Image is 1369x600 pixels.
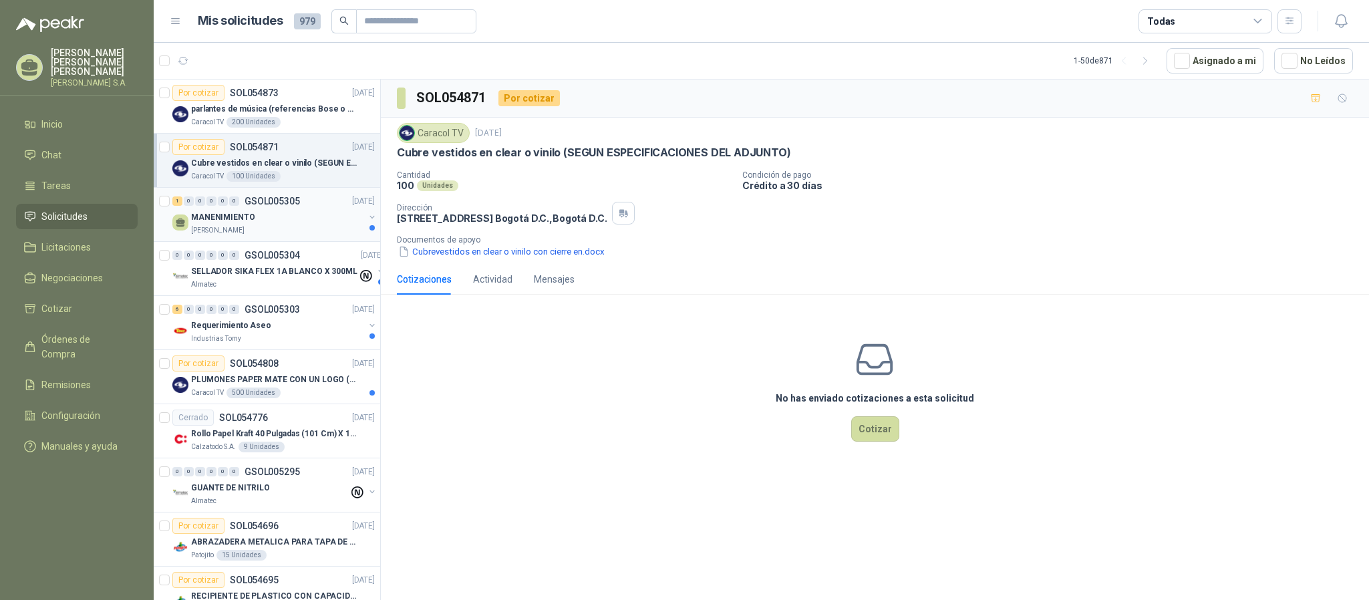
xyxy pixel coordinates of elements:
[172,85,224,101] div: Por cotizar
[226,117,281,128] div: 200 Unidades
[16,16,84,32] img: Logo peakr
[191,319,271,332] p: Requerimiento Aseo
[172,410,214,426] div: Cerrado
[473,272,512,287] div: Actividad
[742,180,1364,191] p: Crédito a 30 días
[206,251,216,260] div: 0
[206,196,216,206] div: 0
[352,412,375,424] p: [DATE]
[245,196,300,206] p: GSOL005305
[191,225,245,236] p: [PERSON_NAME]
[206,467,216,476] div: 0
[229,196,239,206] div: 0
[218,251,228,260] div: 0
[191,333,241,344] p: Industrias Tomy
[229,467,239,476] div: 0
[498,90,560,106] div: Por cotizar
[1274,48,1353,73] button: No Leídos
[172,323,188,339] img: Company Logo
[1074,50,1156,71] div: 1 - 50 de 871
[397,245,606,259] button: Cubrevestidos en clear o vinilo con cierre en.docx
[172,518,224,534] div: Por cotizar
[239,442,285,452] div: 9 Unidades
[397,146,791,160] p: Cubre vestidos en clear o vinilo (SEGUN ESPECIFICACIONES DEL ADJUNTO)
[245,467,300,476] p: GSOL005295
[191,388,224,398] p: Caracol TV
[191,496,216,506] p: Almatec
[352,195,375,208] p: [DATE]
[191,428,357,440] p: Rollo Papel Kraft 40 Pulgadas (101 Cm) X 150 Mts 60 Gr
[245,251,300,260] p: GSOL005304
[1167,48,1263,73] button: Asignado a mi
[154,350,380,404] a: Por cotizarSOL054808[DATE] Company LogoPLUMONES PAPER MATE CON UN LOGO (SEGUN REF.ADJUNTA)Caracol...
[230,575,279,585] p: SOL054695
[191,279,216,290] p: Almatec
[172,355,224,371] div: Por cotizar
[198,11,283,31] h1: Mis solicitudes
[172,572,224,588] div: Por cotizar
[16,296,138,321] a: Cotizar
[230,88,279,98] p: SOL054873
[191,536,357,549] p: ABRAZADERA METALICA PARA TAPA DE TAMBOR DE PLASTICO DE 50 LT
[41,148,61,162] span: Chat
[191,265,357,278] p: SELLADOR SIKA FLEX 1A BLANCO X 300ML
[1147,14,1175,29] div: Todas
[400,126,414,140] img: Company Logo
[41,240,91,255] span: Licitaciones
[51,79,138,87] p: [PERSON_NAME] S.A.
[16,372,138,398] a: Remisiones
[352,141,375,154] p: [DATE]
[154,80,380,134] a: Por cotizarSOL054873[DATE] Company Logoparlantes de música (referencias Bose o Alexa) CON MARCACI...
[16,204,138,229] a: Solicitudes
[206,305,216,314] div: 0
[184,305,194,314] div: 0
[742,170,1364,180] p: Condición de pago
[172,467,182,476] div: 0
[172,301,377,344] a: 6 0 0 0 0 0 GSOL005303[DATE] Company LogoRequerimiento AseoIndustrias Tomy
[397,212,607,224] p: [STREET_ADDRESS] Bogotá D.C. , Bogotá D.C.
[195,305,205,314] div: 0
[41,117,63,132] span: Inicio
[172,305,182,314] div: 6
[352,303,375,316] p: [DATE]
[184,196,194,206] div: 0
[294,13,321,29] span: 979
[191,482,270,494] p: GUANTE DE NITRILO
[16,434,138,459] a: Manuales y ayuda
[226,171,281,182] div: 100 Unidades
[230,359,279,368] p: SOL054808
[154,134,380,188] a: Por cotizarSOL054871[DATE] Company LogoCubre vestidos en clear o vinilo (SEGUN ESPECIFICACIONES D...
[219,413,268,422] p: SOL054776
[191,103,357,116] p: parlantes de música (referencias Bose o Alexa) CON MARCACION 1 LOGO (Mas datos en el adjunto)
[41,271,103,285] span: Negociaciones
[416,88,488,108] h3: SOL054871
[397,203,607,212] p: Dirección
[245,305,300,314] p: GSOL005303
[172,269,188,285] img: Company Logo
[397,170,732,180] p: Cantidad
[352,357,375,370] p: [DATE]
[191,171,224,182] p: Caracol TV
[172,464,377,506] a: 0 0 0 0 0 0 GSOL005295[DATE] Company LogoGUANTE DE NITRILOAlmatec
[218,467,228,476] div: 0
[41,408,100,423] span: Configuración
[776,391,974,406] h3: No has enviado cotizaciones a esta solicitud
[229,251,239,260] div: 0
[352,574,375,587] p: [DATE]
[172,431,188,447] img: Company Logo
[191,442,236,452] p: Calzatodo S.A.
[229,305,239,314] div: 0
[51,48,138,76] p: [PERSON_NAME] [PERSON_NAME] [PERSON_NAME]
[218,305,228,314] div: 0
[172,193,377,236] a: 1 0 0 0 0 0 GSOL005305[DATE] MANENIMIENTO[PERSON_NAME]
[195,251,205,260] div: 0
[172,106,188,122] img: Company Logo
[397,235,1364,245] p: Documentos de apoyo
[172,485,188,501] img: Company Logo
[195,467,205,476] div: 0
[397,272,452,287] div: Cotizaciones
[191,373,357,386] p: PLUMONES PAPER MATE CON UN LOGO (SEGUN REF.ADJUNTA)
[361,249,384,262] p: [DATE]
[172,160,188,176] img: Company Logo
[154,404,380,458] a: CerradoSOL054776[DATE] Company LogoRollo Papel Kraft 40 Pulgadas (101 Cm) X 150 Mts 60 GrCalzatod...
